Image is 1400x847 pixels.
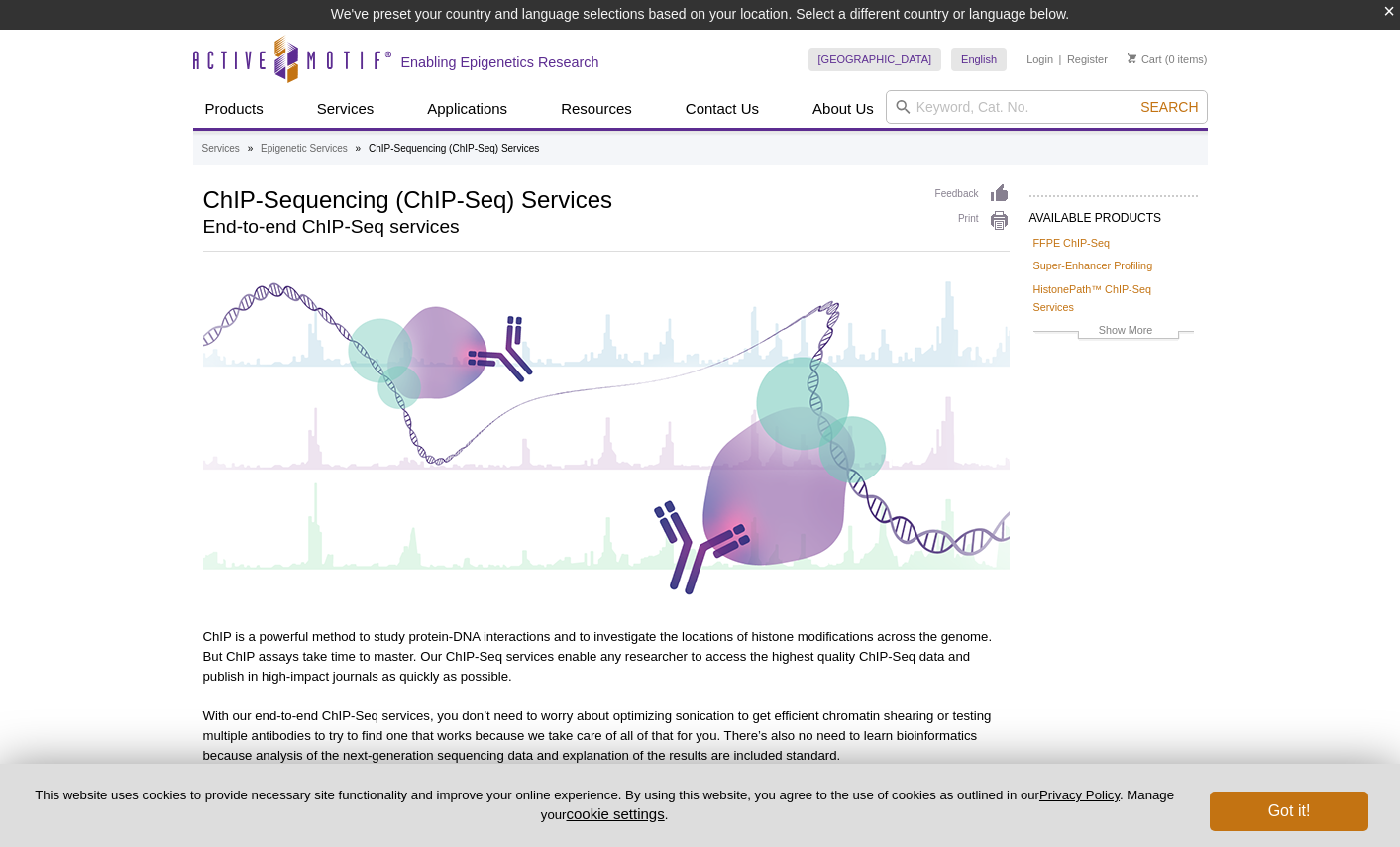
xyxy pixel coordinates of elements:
a: Epigenetic Services [261,140,348,158]
p: With our end-to-end ChIP-Seq services, you don’t need to worry about optimizing sonication to get... [203,706,1010,766]
a: Register [1067,53,1108,66]
h2: Enabling Epigenetics Research [401,53,599,71]
a: Cart [1128,53,1162,66]
li: | [1059,48,1062,71]
img: Your Cart [1128,53,1136,63]
a: Super-Enhancer Profiling [1033,257,1153,274]
button: Search [1134,98,1204,116]
li: » [356,143,362,154]
a: Show More [1033,321,1194,344]
a: Contact Us [674,90,771,128]
a: Resources [549,90,644,128]
a: HistonePath™ ChIP-Seq Services [1033,280,1194,316]
a: Privacy Policy [1039,788,1120,802]
a: Login [1026,53,1053,66]
li: » [248,143,254,154]
h2: End-to-end ChIP-Seq services [203,218,915,236]
a: Print [935,210,1010,232]
li: ChIP-Sequencing (ChIP-Seq) Services [369,143,539,154]
button: cookie settings [566,805,664,822]
a: [GEOGRAPHIC_DATA] [808,48,942,71]
a: Services [305,90,386,128]
a: Applications [415,90,519,128]
a: Feedback [935,183,1010,205]
p: This website uses cookies to provide necessary site functionality and improve your online experie... [32,787,1177,824]
p: ChIP is a powerful method to study protein-DNA interactions and to investigate the locations of h... [203,627,1010,687]
button: Got it! [1210,792,1368,831]
img: ChIP-Seq Services [203,271,1010,601]
input: Keyword, Cat. No. [886,90,1208,124]
span: Search [1140,99,1198,115]
a: FFPE ChIP-Seq [1033,234,1110,252]
li: (0 items) [1128,48,1208,71]
a: Services [202,140,240,158]
a: Products [193,90,275,128]
a: English [951,48,1007,71]
h2: AVAILABLE PRODUCTS [1029,195,1198,231]
a: About Us [801,90,886,128]
h1: ChIP-Sequencing (ChIP-Seq) Services [203,183,915,213]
